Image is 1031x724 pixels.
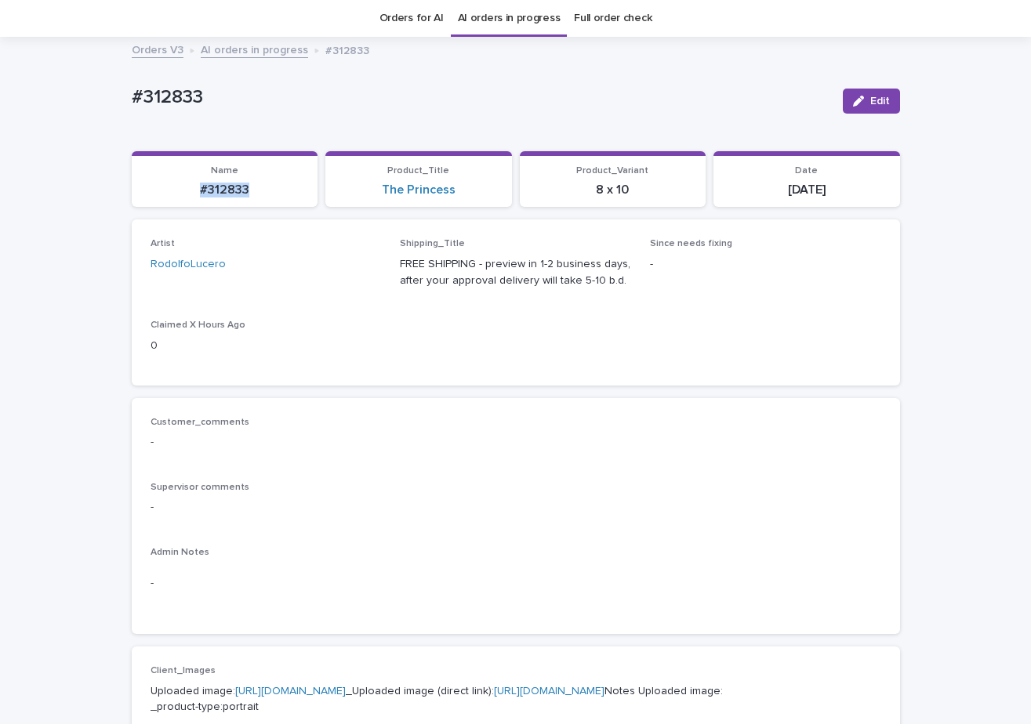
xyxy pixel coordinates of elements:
span: Edit [870,96,890,107]
span: Claimed X Hours Ago [151,320,245,330]
span: Client_Images [151,666,216,675]
p: 0 [151,338,382,354]
button: Edit [843,89,900,114]
span: Since needs fixing [650,239,732,248]
span: Product_Variant [576,166,648,176]
span: Admin Notes [151,548,209,557]
a: Orders V3 [132,40,183,58]
a: The Princess [382,183,456,197]
p: - [151,434,881,451]
span: Customer_comments [151,418,249,427]
span: Date [795,166,818,176]
p: #312833 [132,86,830,109]
a: [URL][DOMAIN_NAME] [235,686,346,697]
p: #312833 [325,41,369,58]
span: Name [211,166,238,176]
a: RodolfoLucero [151,256,226,273]
span: Product_Title [387,166,449,176]
a: AI orders in progress [201,40,308,58]
span: Shipping_Title [400,239,465,248]
p: [DATE] [723,183,891,197]
span: Artist [151,239,175,248]
a: [URL][DOMAIN_NAME] [494,686,604,697]
p: - [151,499,881,516]
p: #312833 [141,183,309,197]
p: Uploaded image: _Uploaded image (direct link): Notes Uploaded image: _product-type:portrait [151,683,881,716]
span: Supervisor comments [151,483,249,492]
p: 8 x 10 [529,183,697,197]
p: - [650,256,881,273]
p: FREE SHIPPING - preview in 1-2 business days, after your approval delivery will take 5-10 b.d. [400,256,631,289]
p: - [151,575,881,592]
